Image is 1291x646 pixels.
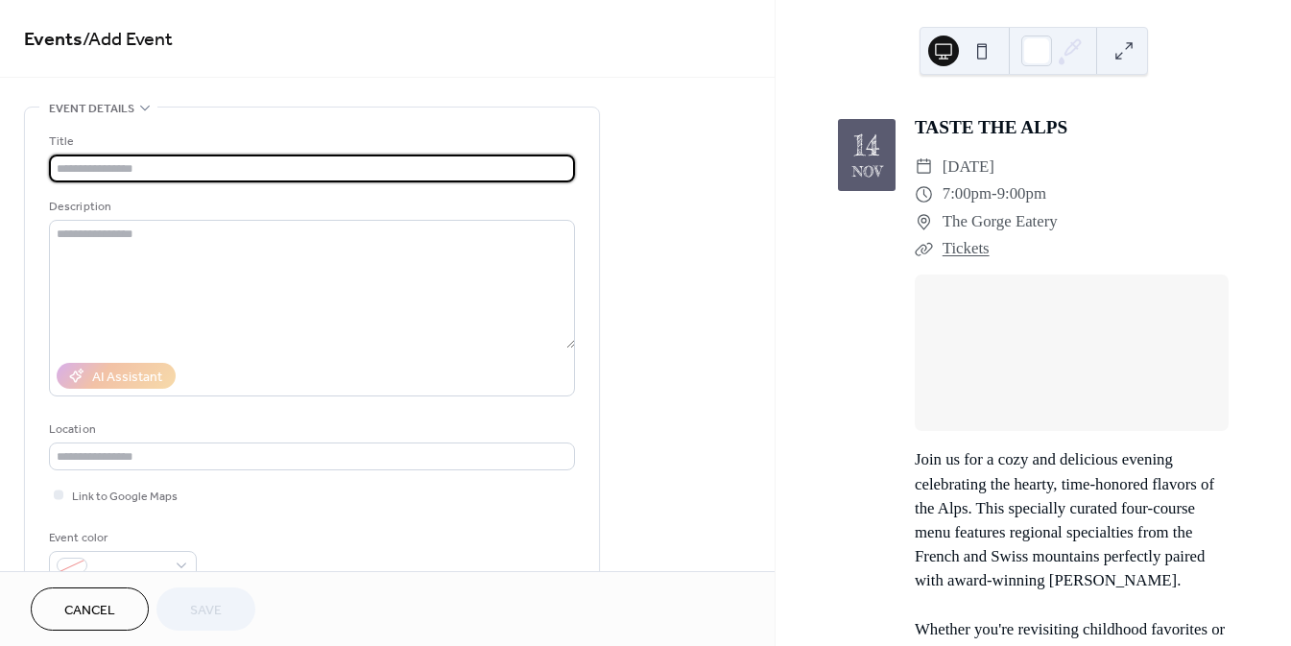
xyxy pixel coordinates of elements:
[943,180,992,208] span: 7:00pm
[31,587,149,631] button: Cancel
[943,208,1058,236] span: The Gorge Eatery
[943,154,994,181] span: [DATE]
[853,131,880,159] div: 14
[915,154,933,181] div: ​
[915,208,933,236] div: ​
[49,132,571,152] div: Title
[49,197,571,217] div: Description
[49,99,134,119] span: Event details
[64,601,115,621] span: Cancel
[943,239,990,257] a: Tickets
[49,528,193,548] div: Event color
[24,21,83,59] a: Events
[992,180,997,208] span: -
[997,180,1046,208] span: 9:00pm
[49,419,571,440] div: Location
[852,164,881,179] div: Nov
[915,180,933,208] div: ​
[915,117,1067,137] a: TASTE THE ALPS
[915,235,933,263] div: ​
[72,487,178,507] span: Link to Google Maps
[83,21,173,59] span: / Add Event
